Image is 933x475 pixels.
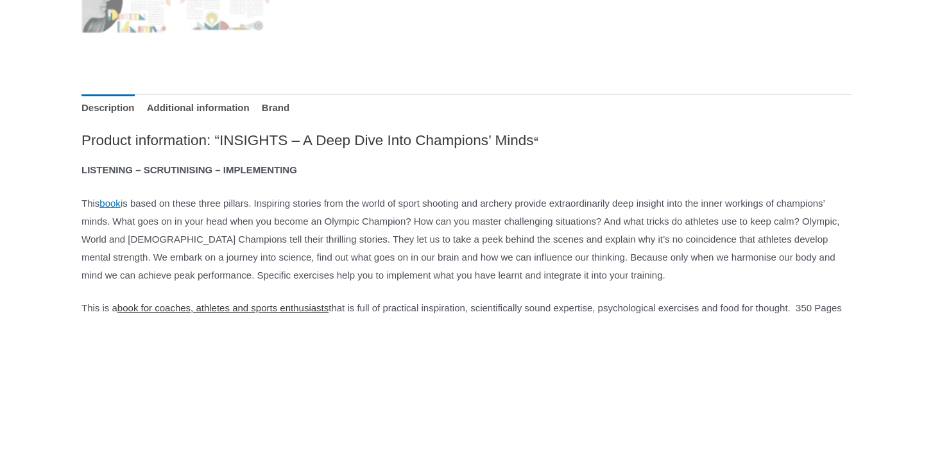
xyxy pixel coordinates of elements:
[533,136,538,147] span: “
[147,94,250,122] a: Additional information
[99,198,121,209] a: book
[81,299,852,317] p: This is a that is full of practical inspiration, scientifically sound expertise, psychological ex...
[81,131,852,151] h2: Product information: “INSIGHTS – A Deep Dive Into Champions’ Minds
[81,194,852,284] p: This is based on these three pillars. Inspiring stories from the world of sport shooting and arch...
[81,94,135,122] a: Description
[117,302,329,313] a: book for coaches, athletes and sports enthusiasts
[262,94,289,122] a: Brand
[81,164,297,175] strong: LISTENING – SCRUTINISING – IMPLEMENTING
